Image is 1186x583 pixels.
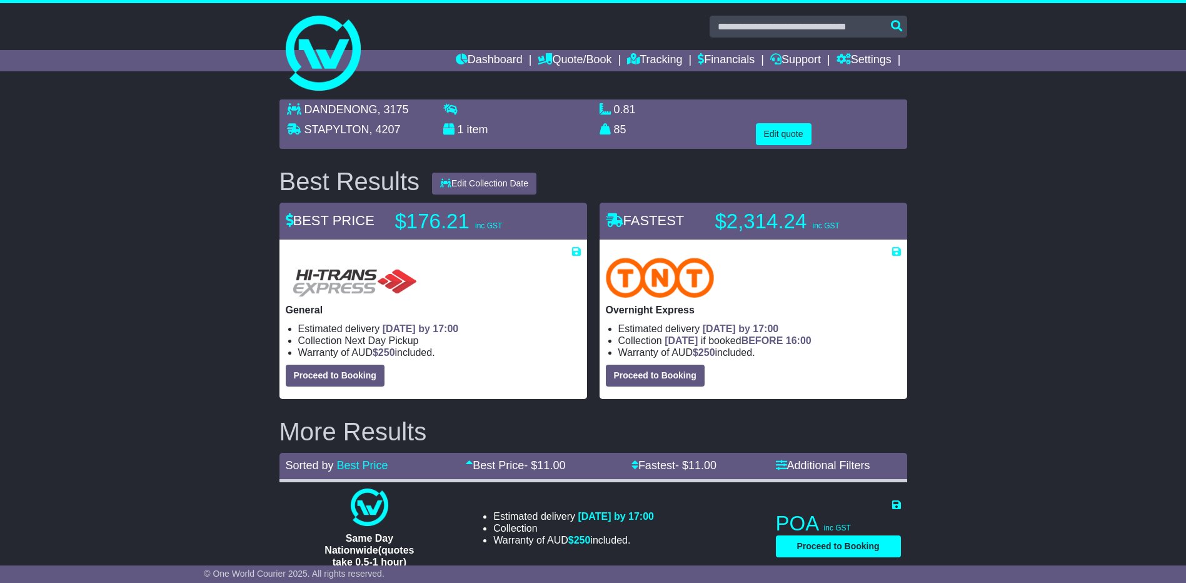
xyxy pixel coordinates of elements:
[665,335,811,346] span: if booked
[614,103,636,116] span: 0.81
[286,459,334,472] span: Sorted by
[698,347,715,358] span: 250
[475,221,502,230] span: inc GST
[578,511,654,522] span: [DATE] by 17:00
[378,347,395,358] span: 250
[304,123,369,136] span: STAPYLTON
[344,335,418,346] span: Next Day Pickup
[606,258,715,298] img: TNT Domestic: Overnight Express
[698,50,755,71] a: Financials
[693,347,715,358] span: $
[688,459,716,472] span: 11.00
[614,123,626,136] span: 85
[824,524,851,532] span: inc GST
[286,213,374,228] span: BEST PRICE
[618,323,901,335] li: Estimated delivery
[524,459,565,472] span: - $
[493,522,654,534] li: Collection
[458,123,464,136] span: 1
[432,173,536,195] button: Edit Collection Date
[741,335,783,346] span: BEFORE
[770,50,821,71] a: Support
[286,258,422,298] img: HiTrans (Machship): General
[618,347,901,358] li: Warranty of AUD included.
[493,510,654,522] li: Estimated delivery
[395,209,551,234] p: $176.21
[627,50,682,71] a: Tracking
[812,221,839,230] span: inc GST
[304,103,378,116] span: DANDENONG
[324,533,414,567] span: Same Day Nationwide(quotes take 0.5-1 hour)
[776,511,901,536] p: POA
[286,304,581,316] p: General
[273,168,426,195] div: Best Results
[286,365,384,387] button: Proceed to Booking
[538,50,611,71] a: Quote/Book
[537,459,565,472] span: 11.00
[279,418,907,445] h2: More Results
[606,304,901,316] p: Overnight Express
[675,459,716,472] span: - $
[373,347,395,358] span: $
[837,50,892,71] a: Settings
[204,569,384,579] span: © One World Courier 2025. All rights reserved.
[756,123,812,145] button: Edit quote
[786,335,812,346] span: 16:00
[618,335,901,347] li: Collection
[715,209,872,234] p: $2,314.24
[337,459,388,472] a: Best Price
[568,535,591,545] span: $
[606,213,685,228] span: FASTEST
[606,365,705,387] button: Proceed to Booking
[298,323,581,335] li: Estimated delivery
[776,535,901,557] button: Proceed to Booking
[665,335,698,346] span: [DATE]
[298,335,581,347] li: Collection
[776,459,870,472] a: Additional Filters
[369,123,401,136] span: , 4207
[703,323,779,334] span: [DATE] by 17:00
[378,103,409,116] span: , 3175
[383,323,459,334] span: [DATE] by 17:00
[493,534,654,546] li: Warranty of AUD included.
[456,50,523,71] a: Dashboard
[298,347,581,358] li: Warranty of AUD included.
[351,489,388,526] img: One World Courier: Same Day Nationwide(quotes take 0.5-1 hour)
[631,459,716,472] a: Fastest- $11.00
[467,123,488,136] span: item
[466,459,565,472] a: Best Price- $11.00
[574,535,591,545] span: 250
